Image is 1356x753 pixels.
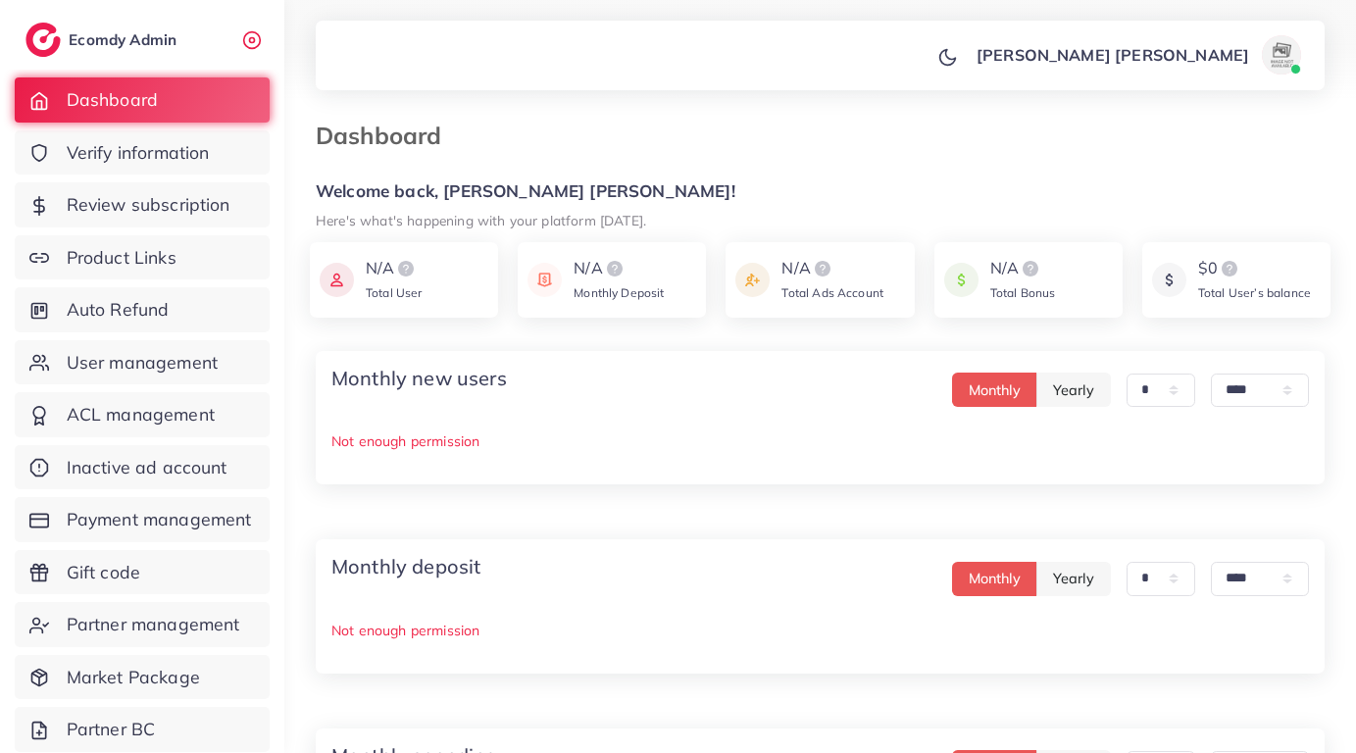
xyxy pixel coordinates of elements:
[67,350,218,376] span: User management
[67,192,230,218] span: Review subscription
[1152,257,1186,303] img: icon payment
[394,257,418,280] img: logo
[15,655,270,700] a: Market Package
[366,285,423,300] span: Total User
[320,257,354,303] img: icon payment
[735,257,770,303] img: icon payment
[15,707,270,752] a: Partner BC
[67,87,158,113] span: Dashboard
[966,35,1309,75] a: [PERSON_NAME] [PERSON_NAME]avatar
[25,23,61,57] img: logo
[67,245,176,271] span: Product Links
[15,182,270,227] a: Review subscription
[331,367,507,390] h4: Monthly new users
[1036,562,1111,596] button: Yearly
[69,30,181,49] h2: Ecomdy Admin
[1036,373,1111,407] button: Yearly
[67,717,156,742] span: Partner BC
[67,402,215,427] span: ACL management
[990,285,1056,300] span: Total Bonus
[952,373,1037,407] button: Monthly
[990,257,1056,280] div: N/A
[1218,257,1241,280] img: logo
[366,257,423,280] div: N/A
[331,619,1309,642] p: Not enough permission
[1019,257,1042,280] img: logo
[15,130,270,176] a: Verify information
[15,497,270,542] a: Payment management
[67,560,140,585] span: Gift code
[574,257,664,280] div: N/A
[67,455,227,480] span: Inactive ad account
[811,257,834,280] img: logo
[67,612,240,637] span: Partner management
[781,285,883,300] span: Total Ads Account
[67,507,252,532] span: Payment management
[15,445,270,490] a: Inactive ad account
[15,287,270,332] a: Auto Refund
[67,140,210,166] span: Verify information
[574,285,664,300] span: Monthly Deposit
[781,257,883,280] div: N/A
[952,562,1037,596] button: Monthly
[316,181,1325,202] h5: Welcome back, [PERSON_NAME] [PERSON_NAME]!
[944,257,979,303] img: icon payment
[67,665,200,690] span: Market Package
[331,555,480,578] h4: Monthly deposit
[67,297,170,323] span: Auto Refund
[977,43,1249,67] p: [PERSON_NAME] [PERSON_NAME]
[15,340,270,385] a: User management
[1198,257,1311,280] div: $0
[527,257,562,303] img: icon payment
[15,77,270,123] a: Dashboard
[1198,285,1311,300] span: Total User’s balance
[25,23,181,57] a: logoEcomdy Admin
[15,235,270,280] a: Product Links
[316,212,646,228] small: Here's what's happening with your platform [DATE].
[15,392,270,437] a: ACL management
[15,550,270,595] a: Gift code
[316,122,457,150] h3: Dashboard
[15,602,270,647] a: Partner management
[331,429,1309,453] p: Not enough permission
[603,257,627,280] img: logo
[1262,35,1301,75] img: avatar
